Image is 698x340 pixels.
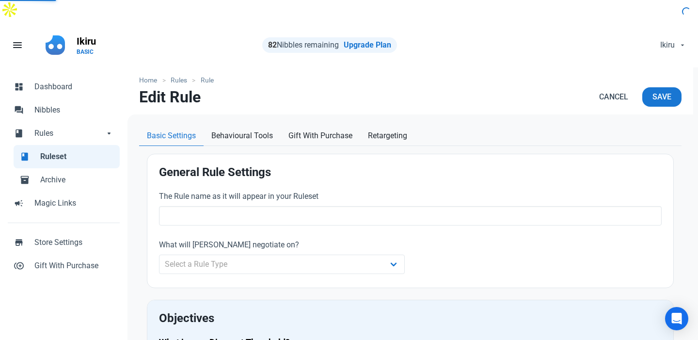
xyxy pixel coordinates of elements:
a: campaignMagic Links [8,192,120,215]
nav: breadcrumbs [127,67,693,87]
span: book [20,151,30,161]
span: Gift With Purchase [34,260,114,272]
strong: 82 [268,40,277,49]
span: book [14,128,24,137]
a: Upgrade Plan [344,40,391,49]
div: Open Intercom Messenger [665,307,688,330]
p: Ikiru [77,34,96,48]
span: campaign [14,197,24,207]
span: menu [12,39,23,51]
label: What will [PERSON_NAME] negotiate on? [159,239,404,251]
span: Save [652,91,671,103]
a: control_point_duplicateGift With Purchase [8,254,120,277]
a: forumNibbles [8,98,120,122]
span: Gift With Purchase [288,130,352,142]
span: Store Settings [34,237,114,248]
h1: Edit Rule [139,88,201,106]
a: Cancel [589,87,638,107]
span: inventory_2 [20,174,30,184]
span: Cancel [599,91,628,103]
h2: Objectives [159,312,662,325]
a: bookRulesarrow_drop_down [8,122,120,145]
span: Behavioural Tools [211,130,273,142]
a: bookRuleset [14,145,120,168]
span: forum [14,104,24,114]
span: store [14,237,24,246]
span: Ruleset [40,151,114,162]
a: Home [139,75,162,85]
span: Retargeting [368,130,407,142]
span: Rules [34,128,104,139]
span: Dashboard [34,81,114,93]
span: Ikiru [660,39,675,51]
a: inventory_2Archive [14,168,120,192]
span: Nibbles [34,104,114,116]
a: Rules [166,75,192,85]
p: BASIC [77,48,96,56]
button: Ikiru [652,35,692,55]
span: Archive [40,174,114,186]
span: Magic Links [34,197,114,209]
span: dashboard [14,81,24,91]
h2: General Rule Settings [159,166,662,179]
span: Nibbles remaining [268,40,339,49]
label: The Rule name as it will appear in your Ruleset [159,191,662,202]
span: arrow_drop_down [104,128,114,137]
a: storeStore Settings [8,231,120,254]
span: Basic Settings [147,130,196,142]
a: IkiruBASIC [71,31,102,60]
button: Save [642,87,682,107]
a: dashboardDashboard [8,75,120,98]
span: control_point_duplicate [14,260,24,270]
